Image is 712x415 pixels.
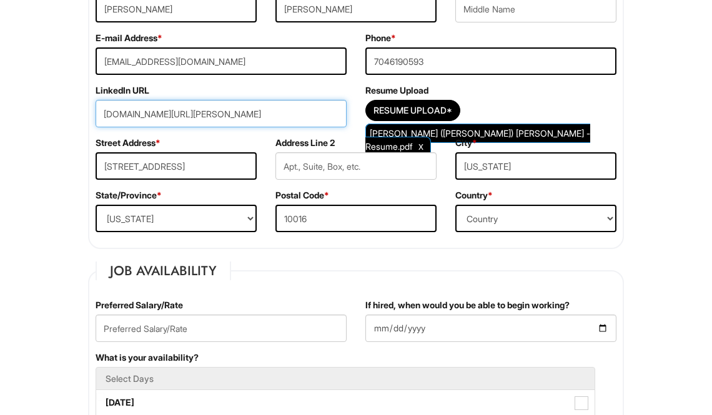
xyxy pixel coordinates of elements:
[96,351,199,364] label: What is your availability?
[96,315,347,342] input: Preferred Salary/Rate
[365,32,396,44] label: Phone
[455,152,616,180] input: City
[96,261,231,280] legend: Job Availability
[96,152,257,180] input: Street Address
[365,47,616,75] input: Phone
[365,84,428,97] label: Resume Upload
[365,128,590,152] span: [PERSON_NAME] ([PERSON_NAME]) [PERSON_NAME] - Resume.pdf
[365,299,570,311] label: If hired, when would you be able to begin working?
[96,299,183,311] label: Preferred Salary/Rate
[96,390,595,415] label: [DATE]
[275,137,335,149] label: Address Line 2
[96,32,162,44] label: E-mail Address
[96,100,347,127] input: LinkedIn URL
[106,374,585,383] h5: Select Days
[96,47,347,75] input: E-mail Address
[275,189,329,202] label: Postal Code
[455,205,616,232] select: Country
[275,205,437,232] input: Postal Code
[365,100,460,121] button: Resume Upload*Resume Upload*
[275,152,437,180] input: Apt., Suite, Box, etc.
[96,137,161,149] label: Street Address
[96,84,149,97] label: LinkedIn URL
[455,189,493,202] label: Country
[96,189,162,202] label: State/Province
[455,137,477,149] label: City
[96,205,257,232] select: State/Province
